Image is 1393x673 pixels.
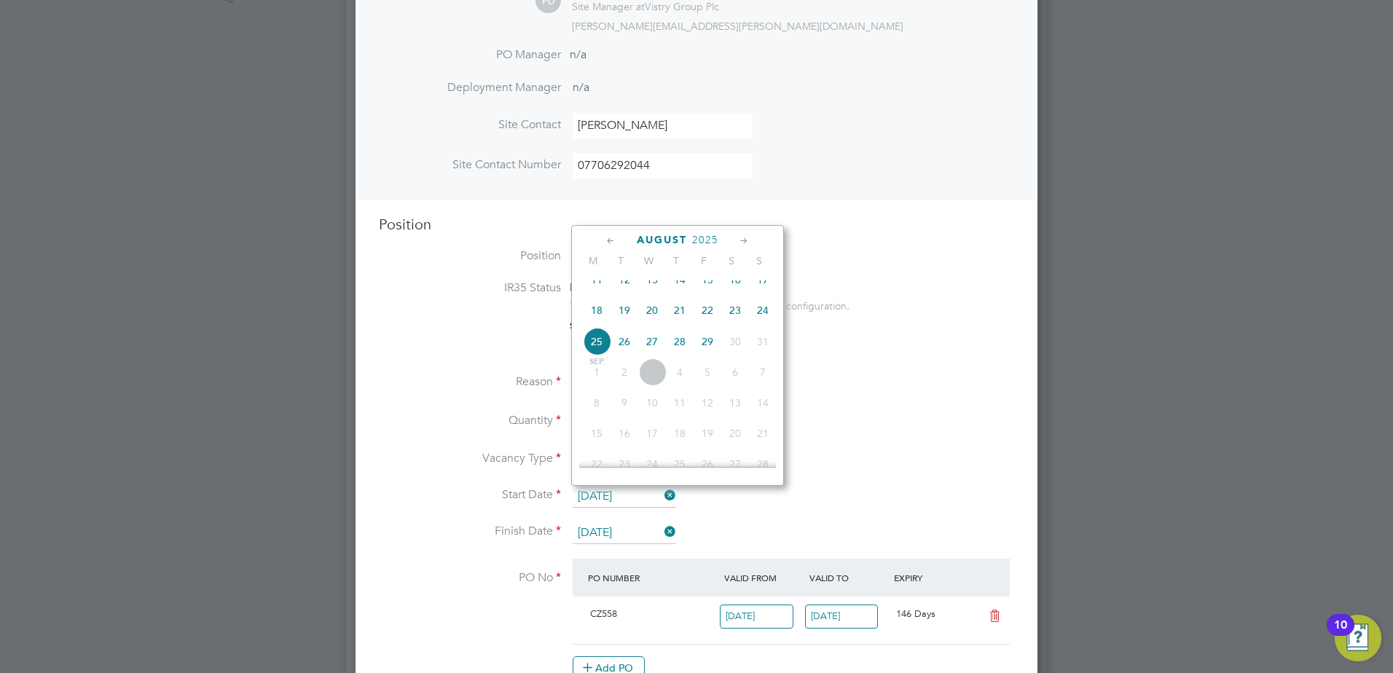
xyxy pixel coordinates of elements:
[666,389,694,417] span: 11
[611,328,638,355] span: 26
[745,254,773,267] span: S
[583,358,611,366] span: Sep
[607,254,635,267] span: T
[749,389,777,417] span: 14
[583,328,611,355] span: 25
[572,20,903,33] span: [PERSON_NAME][EMAIL_ADDRESS][PERSON_NAME][DOMAIN_NAME]
[635,254,662,267] span: W
[611,450,638,478] span: 23
[583,450,611,478] span: 22
[749,450,777,478] span: 28
[583,266,611,294] span: 11
[638,420,666,447] span: 17
[611,358,638,386] span: 2
[570,296,849,312] div: This feature can be enabled under this client's configuration.
[379,487,561,503] label: Start Date
[666,266,694,294] span: 14
[694,266,721,294] span: 15
[611,420,638,447] span: 16
[749,266,777,294] span: 17
[583,358,611,386] span: 1
[694,389,721,417] span: 12
[611,266,638,294] span: 12
[662,254,690,267] span: T
[749,420,777,447] span: 21
[379,47,561,63] label: PO Manager
[379,570,561,586] label: PO No
[573,486,676,508] input: Select one
[694,328,721,355] span: 29
[690,254,718,267] span: F
[379,374,561,390] label: Reason
[721,296,749,324] span: 23
[584,564,721,591] div: PO Number
[721,328,749,355] span: 30
[666,296,694,324] span: 21
[1335,615,1381,661] button: Open Resource Center, 10 new notifications
[583,296,611,324] span: 18
[570,47,586,62] span: n/a
[570,320,703,331] strong: Status Determination Statement
[721,420,749,447] span: 20
[583,420,611,447] span: 15
[379,413,561,428] label: Quantity
[579,254,607,267] span: M
[694,420,721,447] span: 19
[749,328,777,355] span: 31
[694,358,721,386] span: 5
[721,450,749,478] span: 27
[573,80,589,95] span: n/a
[692,234,718,246] span: 2025
[611,389,638,417] span: 9
[379,451,561,466] label: Vacancy Type
[694,450,721,478] span: 26
[379,524,561,539] label: Finish Date
[749,358,777,386] span: 7
[896,607,935,620] span: 146 Days
[611,296,638,324] span: 19
[721,389,749,417] span: 13
[379,157,561,173] label: Site Contact Number
[638,296,666,324] span: 20
[379,215,1014,234] h3: Position
[721,266,749,294] span: 16
[805,605,879,629] input: Select one
[638,328,666,355] span: 27
[694,296,721,324] span: 22
[379,80,561,95] label: Deployment Manager
[749,296,777,324] span: 24
[806,564,891,591] div: Valid To
[379,117,561,133] label: Site Contact
[638,358,666,386] span: 3
[583,389,611,417] span: 8
[721,358,749,386] span: 6
[890,564,976,591] div: Expiry
[666,450,694,478] span: 25
[379,248,561,264] label: Position
[637,234,687,246] span: August
[638,266,666,294] span: 13
[721,564,806,591] div: Valid From
[720,605,793,629] input: Select one
[718,254,745,267] span: S
[1334,625,1347,644] div: 10
[638,389,666,417] span: 10
[638,450,666,478] span: 24
[570,280,688,295] span: Disabled for this client.
[666,420,694,447] span: 18
[379,280,561,296] label: IR35 Status
[666,328,694,355] span: 28
[666,358,694,386] span: 4
[590,607,617,620] span: CZ558
[573,522,676,544] input: Select one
